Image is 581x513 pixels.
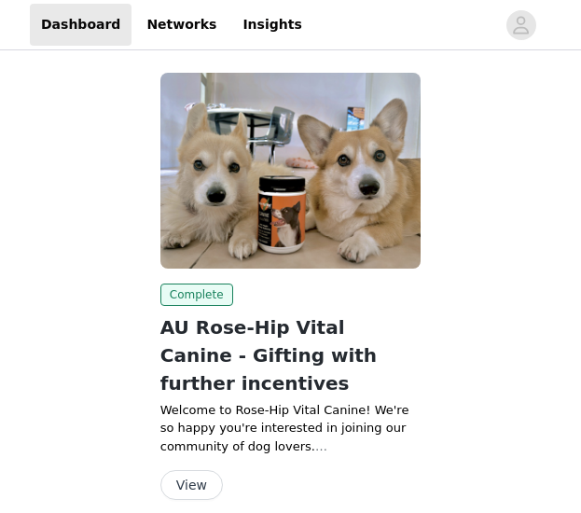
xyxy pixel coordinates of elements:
img: Rose Hip Vital AU [160,73,422,269]
span: Welcome to Rose-Hip Vital Canine! We're so happy you're interested in joining our community of do... [160,403,409,453]
div: avatar [512,10,530,40]
h2: AU Rose-Hip Vital Canine - Gifting with further incentives [160,313,422,397]
span: Complete [160,284,233,306]
button: View [160,470,223,500]
a: Networks [135,4,228,46]
a: Dashboard [30,4,131,46]
a: View [160,478,223,492]
a: Insights [231,4,312,46]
